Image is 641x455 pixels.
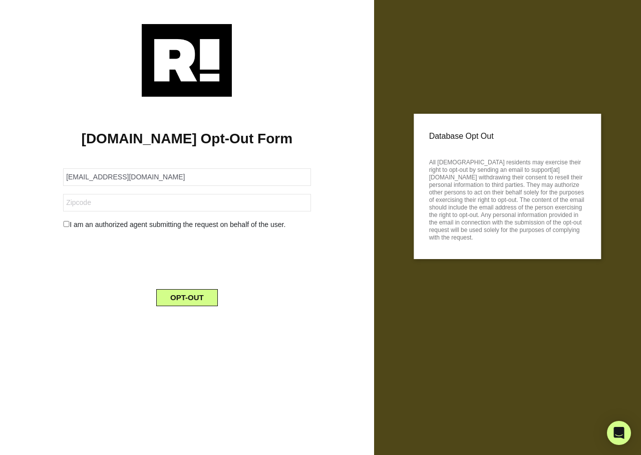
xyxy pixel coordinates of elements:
[56,219,318,230] div: I am an authorized agent submitting the request on behalf of the user.
[142,24,232,97] img: Retention.com
[429,129,586,144] p: Database Opt Out
[63,168,310,186] input: Email Address
[111,238,263,277] iframe: reCAPTCHA
[15,130,359,147] h1: [DOMAIN_NAME] Opt-Out Form
[156,289,218,306] button: OPT-OUT
[607,421,631,445] div: Open Intercom Messenger
[63,194,310,211] input: Zipcode
[429,156,586,242] p: All [DEMOGRAPHIC_DATA] residents may exercise their right to opt-out by sending an email to suppo...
